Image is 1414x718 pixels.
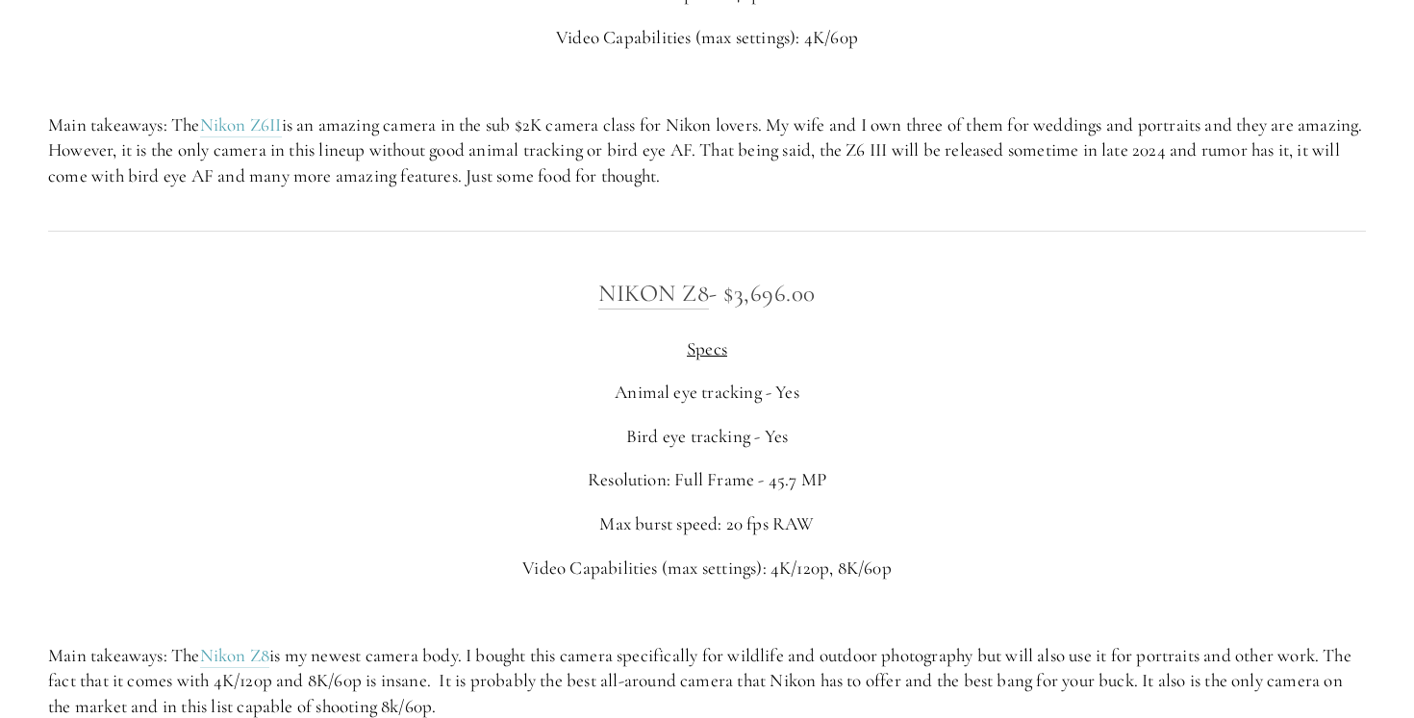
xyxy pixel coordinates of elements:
span: Specs [687,337,727,359]
a: Nikon Z8 [200,644,270,668]
p: Main takeaways: The is an amazing camera in the sub $2K camera class for Nikon lovers. My wife an... [48,112,1366,189]
p: Resolution: Full Frame - 45.7 MP [48,467,1366,493]
p: Video Capabilities (max settings): 4K/120p, 8K/60p [48,556,1366,582]
a: Nikon Z6II [200,113,282,137]
h3: - $3,696.00 [48,274,1366,312]
p: Max burst speed: 20 fps RAW [48,511,1366,537]
p: Video Capabilities (max settings): 4K/60p [48,25,1366,51]
a: Nikon Z8 [598,279,709,309]
p: Bird eye tracking - Yes [48,424,1366,450]
p: Animal eye tracking - Yes [48,380,1366,406]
